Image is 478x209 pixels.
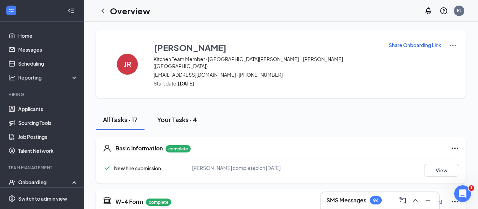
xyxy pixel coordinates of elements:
svg: Ellipses [451,197,459,206]
div: Hiring [8,91,77,97]
span: 1 [469,185,474,191]
a: Scheduling [18,57,78,70]
svg: Ellipses [451,144,459,152]
div: Team Management [8,165,77,171]
h3: [PERSON_NAME] [154,42,226,53]
a: Applicants [18,102,78,116]
button: ComposeMessage [397,195,408,206]
p: complete [166,145,191,152]
div: All Tasks · 17 [103,115,138,124]
div: Your Tasks · 4 [157,115,197,124]
svg: Checkmark [103,164,111,172]
div: Onboarding [18,179,72,186]
iframe: Intercom live chat [454,185,471,202]
h4: JR [124,62,131,67]
p: Share Onboarding Link [389,42,441,48]
svg: QuestionInfo [440,7,448,15]
h5: W-4 Form [115,198,143,206]
button: Share Onboarding Link [388,41,442,49]
div: KJ [457,8,462,14]
svg: Settings [8,195,15,202]
button: JR [110,41,145,87]
svg: Collapse [68,7,75,14]
a: Talent Network [18,144,78,158]
svg: Minimize [424,196,432,204]
a: Sourcing Tools [18,116,78,130]
svg: UserCheck [8,179,15,186]
h3: SMS Messages [326,196,366,204]
span: [EMAIL_ADDRESS][DOMAIN_NAME] · [PHONE_NUMBER] [154,71,380,78]
p: complete [146,199,171,206]
a: Job Postings [18,130,78,144]
button: [PERSON_NAME] [154,41,380,54]
h1: Overview [110,5,150,17]
span: [PERSON_NAME] completed on [DATE] [192,165,281,171]
h5: Basic Information [115,144,163,152]
svg: ChevronUp [411,196,420,204]
svg: TaxGovernmentIcon [103,196,111,204]
div: 94 [373,197,379,203]
svg: Analysis [8,74,15,81]
a: Home [18,29,78,43]
span: Kitchen Team Member · [GEOGRAPHIC_DATA][PERSON_NAME] – [PERSON_NAME] ([GEOGRAPHIC_DATA]) [154,55,380,69]
a: Messages [18,43,78,57]
svg: ComposeMessage [399,196,407,204]
button: Minimize [422,195,434,206]
span: Start date: [154,80,380,87]
svg: ChevronLeft [99,7,107,15]
img: More Actions [449,41,457,50]
div: Switch to admin view [18,195,67,202]
button: ChevronUp [410,195,421,206]
strong: [DATE] [178,80,194,87]
svg: User [103,144,111,152]
svg: Notifications [424,7,433,15]
div: Reporting [18,74,78,81]
button: View [424,164,459,177]
span: New hire submission [114,165,161,171]
svg: WorkstreamLogo [8,7,15,14]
